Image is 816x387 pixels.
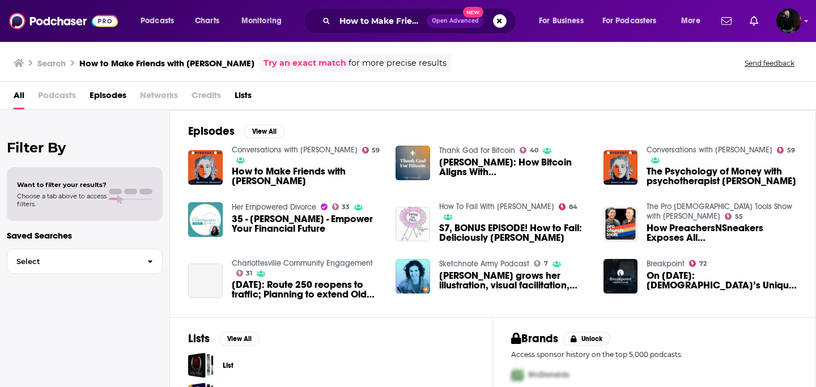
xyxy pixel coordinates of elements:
span: For Podcasters [602,13,657,29]
span: Charts [195,13,219,29]
span: Networks [140,86,178,109]
a: 7 [534,260,548,267]
span: Monitoring [241,13,282,29]
button: open menu [233,12,296,30]
span: [DATE]: Route 250 reopens to traffic; Planning to extend Old [PERSON_NAME] Trail along the [GEOGR... [232,280,382,299]
button: Open AdvancedNew [427,14,484,28]
a: 59 [777,147,795,154]
span: For Business [539,13,584,29]
button: open menu [531,12,598,30]
span: 40 [530,148,538,153]
a: The Psychology of Money with psychotherapist Chris Mills [647,167,797,186]
a: On Labor Day: Christianity’s Unique Vision of Work [603,259,638,294]
span: Podcasts [141,13,174,29]
span: 31 [246,271,252,276]
span: Credits [192,86,221,109]
div: Search podcasts, credits, & more... [314,8,527,34]
a: How PreachersNSneakers Exposes All Christians [647,223,797,243]
a: 40 [520,147,538,154]
img: The Psychology of Money with psychotherapist Chris Mills [603,150,638,185]
a: List [223,359,233,372]
h3: How to Make Friends with [PERSON_NAME] [79,58,254,69]
img: 35 - CHRISTINE MILLS - Empower Your Financial Future [188,202,223,237]
span: [PERSON_NAME] grows her illustration, visual facilitation, and business skills - S16/E01 [439,271,590,290]
button: Unlock [563,332,611,346]
a: How To Fail With Elizabeth Day [439,202,554,211]
a: EpisodesView All [188,124,284,138]
button: open menu [595,12,673,30]
span: Select [7,258,138,265]
a: How PreachersNSneakers Exposes All Christians [603,207,638,241]
img: User Profile [776,8,801,33]
button: Send feedback [741,58,798,68]
a: 31 [236,270,253,277]
a: Breakpoint [647,259,685,269]
a: June 30, 2021: Route 250 reopens to traffic; Planning to extend Old Mills Trail along the Rivanna [188,263,223,298]
img: How to Make Friends with Chris Mills [188,150,223,185]
a: Show notifications dropdown [745,11,763,31]
span: 55 [735,214,743,219]
a: Her Empowered Divorce [232,202,316,212]
a: 35 - CHRISTINE MILLS - Empower Your Financial Future [232,214,382,233]
span: Choose a tab above to access filters. [17,192,107,208]
a: 55 [725,213,743,220]
a: On Labor Day: Christianity’s Unique Vision of Work [647,271,797,290]
a: The Pro Church Tools Show with Brady Shearer [647,202,792,221]
a: 59 [362,147,380,154]
span: 59 [372,148,380,153]
img: First Pro Logo [507,363,528,386]
span: New [463,7,483,18]
a: How to Make Friends with Chris Mills [232,167,382,186]
a: June 30, 2021: Route 250 reopens to traffic; Planning to extend Old Mills Trail along the Rivanna [232,280,382,299]
a: Mills: How Bitcoin Aligns With Christian Values, Stewardship and Economic Freedom [396,146,430,180]
button: Show profile menu [776,8,801,33]
button: open menu [133,12,189,30]
img: Podchaser - Follow, Share and Rate Podcasts [9,10,118,32]
span: 33 [342,205,350,210]
span: Logged in as davidajsavage [776,8,801,33]
a: Conversations with Annalisa Barbieri [647,145,772,155]
a: Thank God for Bitcoin [439,146,515,155]
span: 59 [787,148,795,153]
h2: Brands [511,331,558,346]
a: S7, BONUS EPISODE! How to Fail: Deliciously Ella [396,207,430,241]
a: 33 [332,203,350,210]
img: Emily Mills grows her illustration, visual facilitation, and business skills - S16/E01 [396,259,430,294]
span: McDonalds [528,370,569,380]
span: The Psychology of Money with psychotherapist [PERSON_NAME] [647,167,797,186]
span: 35 - [PERSON_NAME] - Empower Your Financial Future [232,214,382,233]
span: On [DATE]: [DEMOGRAPHIC_DATA]’s Unique Vision of Work [647,271,797,290]
a: List [188,352,214,378]
span: [PERSON_NAME]: How Bitcoin Aligns With [DEMOGRAPHIC_DATA] Values, Stewardship and Economic Freedom [439,158,590,177]
span: 72 [699,261,707,266]
a: Charts [188,12,226,30]
a: Conversations with Annalisa Barbieri [232,145,358,155]
a: 72 [689,260,707,267]
button: View All [244,125,284,138]
a: Show notifications dropdown [717,11,736,31]
button: View All [219,332,260,346]
h2: Lists [188,331,210,346]
span: How to Make Friends with [PERSON_NAME] [232,167,382,186]
a: Episodes [90,86,126,109]
a: Mills: How Bitcoin Aligns With Christian Values, Stewardship and Economic Freedom [439,158,590,177]
span: Open Advanced [432,18,479,24]
h2: Filter By [7,139,163,156]
a: All [14,86,24,109]
span: More [681,13,700,29]
span: S7, BONUS EPISODE! How to Fail: Deliciously [PERSON_NAME] [439,223,590,243]
span: How PreachersNSneakers Exposes All [DEMOGRAPHIC_DATA] [647,223,797,243]
span: for more precise results [348,57,447,70]
a: Emily Mills grows her illustration, visual facilitation, and business skills - S16/E01 [439,271,590,290]
span: 84 [569,205,577,210]
a: Sketchnote Army Podcast [439,259,529,269]
span: 7 [544,261,548,266]
button: Select [7,249,163,274]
